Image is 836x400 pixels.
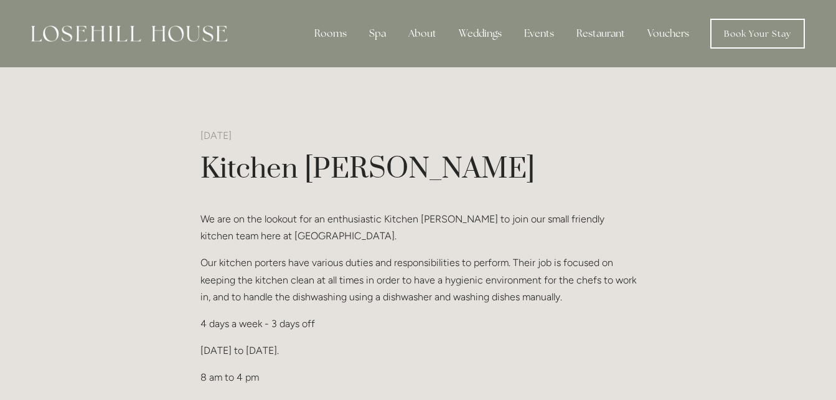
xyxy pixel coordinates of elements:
[359,21,396,46] div: Spa
[200,342,636,359] p: [DATE] to [DATE].
[200,211,636,244] p: We are on the lookout for an enthusiastic Kitchen [PERSON_NAME] to join our small friendly kitche...
[200,151,535,187] a: Kitchen [PERSON_NAME]
[637,21,699,46] a: Vouchers
[200,369,636,386] p: 8 am to 4 pm
[566,21,635,46] div: Restaurant
[31,26,227,42] img: Losehill House
[200,130,232,141] a: [DATE]
[514,21,564,46] div: Events
[398,21,446,46] div: About
[710,19,805,49] a: Book Your Stay
[200,315,636,332] p: 4 days a week - 3 days off
[200,254,636,305] p: Our kitchen porters have various duties and responsibilities to perform. Their job is focused on ...
[304,21,357,46] div: Rooms
[449,21,512,46] div: Weddings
